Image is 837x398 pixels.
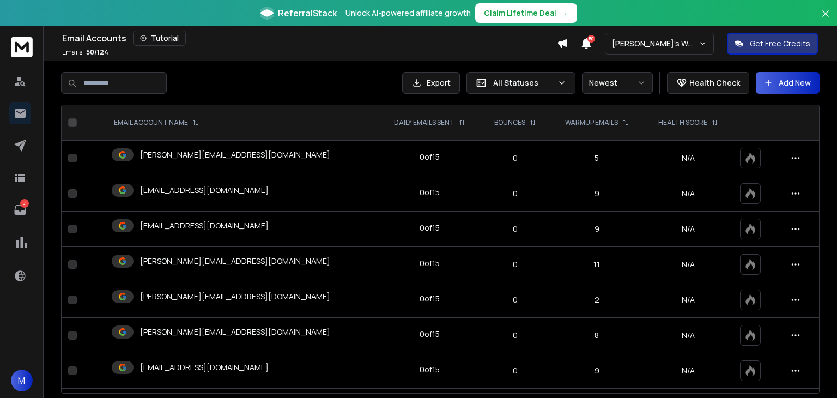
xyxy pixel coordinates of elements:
[582,72,653,94] button: Newest
[345,8,471,19] p: Unlock AI-powered affiliate growth
[488,330,543,341] p: 0
[9,199,31,221] a: 51
[140,256,330,267] p: [PERSON_NAME][EMAIL_ADDRESS][DOMAIN_NAME]
[475,3,577,23] button: Claim Lifetime Deal→
[394,118,454,127] p: DAILY EMAILS SENT
[488,259,543,270] p: 0
[488,224,543,234] p: 0
[550,282,644,318] td: 2
[140,327,330,337] p: [PERSON_NAME][EMAIL_ADDRESS][DOMAIN_NAME]
[650,330,726,341] p: N/A
[402,72,460,94] button: Export
[650,294,726,305] p: N/A
[20,199,29,208] p: 51
[650,365,726,376] p: N/A
[667,72,749,94] button: Health Check
[86,47,108,57] span: 50 / 124
[650,224,726,234] p: N/A
[133,31,186,46] button: Tutorial
[550,247,644,282] td: 11
[550,141,644,176] td: 5
[727,33,818,55] button: Get Free Credits
[140,185,269,196] p: [EMAIL_ADDRESS][DOMAIN_NAME]
[278,7,337,20] span: ReferralStack
[488,365,543,376] p: 0
[818,7,833,33] button: Close banner
[11,370,33,391] button: M
[493,77,553,88] p: All Statuses
[756,72,820,94] button: Add New
[420,152,440,162] div: 0 of 15
[488,188,543,199] p: 0
[420,293,440,304] div: 0 of 15
[550,318,644,353] td: 8
[62,31,557,46] div: Email Accounts
[550,212,644,247] td: 9
[561,8,568,19] span: →
[565,118,618,127] p: WARMUP EMAILS
[550,176,644,212] td: 9
[140,220,269,231] p: [EMAIL_ADDRESS][DOMAIN_NAME]
[114,118,199,127] div: EMAIL ACCOUNT NAME
[650,188,726,199] p: N/A
[420,364,440,375] div: 0 of 15
[420,187,440,198] div: 0 of 15
[420,222,440,233] div: 0 of 15
[689,77,740,88] p: Health Check
[650,259,726,270] p: N/A
[658,118,707,127] p: HEALTH SCORE
[420,258,440,269] div: 0 of 15
[650,153,726,164] p: N/A
[494,118,525,127] p: BOUNCES
[488,294,543,305] p: 0
[62,48,108,57] p: Emails :
[750,38,810,49] p: Get Free Credits
[488,153,543,164] p: 0
[420,329,440,340] div: 0 of 15
[140,291,330,302] p: [PERSON_NAME][EMAIL_ADDRESS][DOMAIN_NAME]
[587,35,595,43] span: 50
[140,362,269,373] p: [EMAIL_ADDRESS][DOMAIN_NAME]
[612,38,699,49] p: [PERSON_NAME]'s Workspace
[550,353,644,389] td: 9
[140,149,330,160] p: [PERSON_NAME][EMAIL_ADDRESS][DOMAIN_NAME]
